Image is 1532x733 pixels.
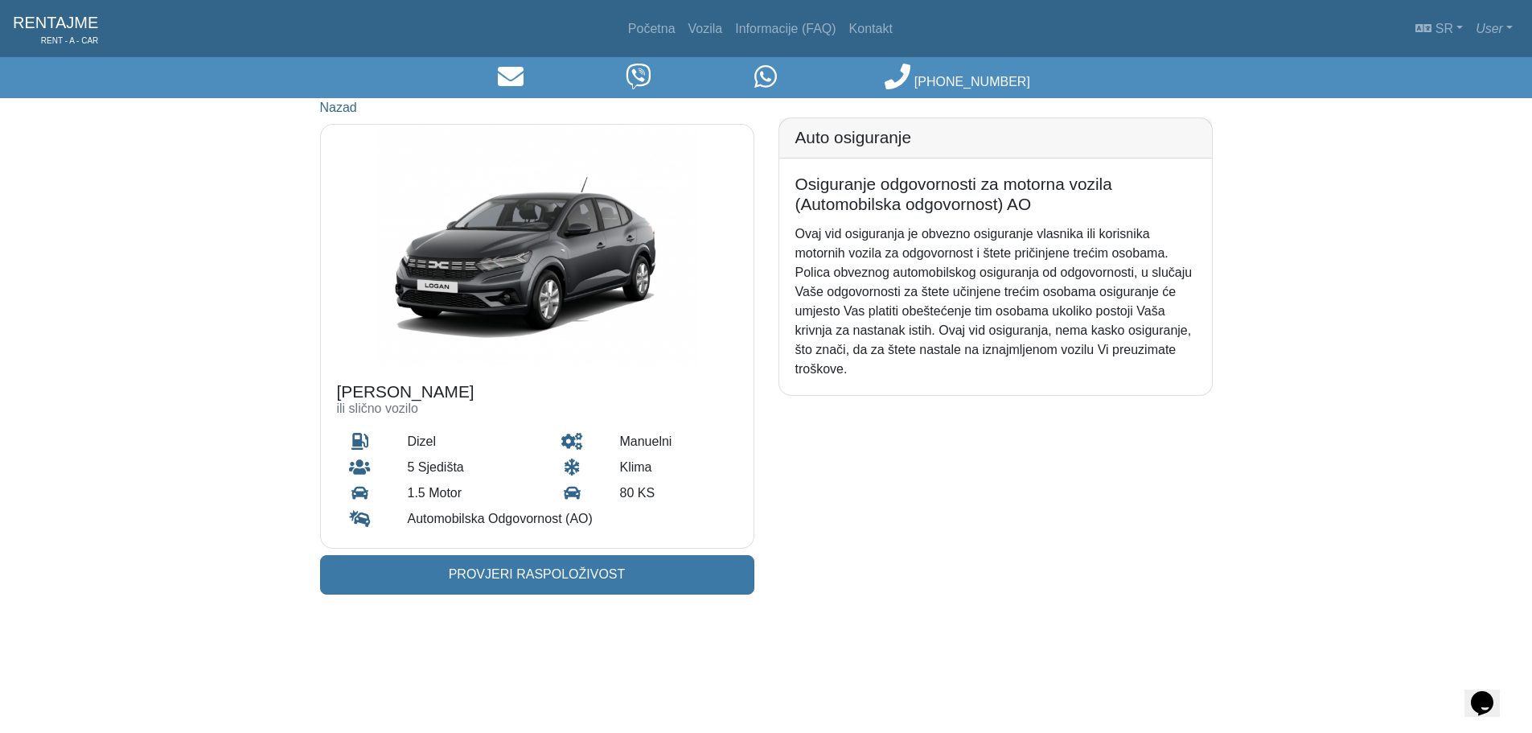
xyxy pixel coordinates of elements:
span: [PHONE_NUMBER] [914,75,1030,89]
a: User [1469,13,1519,45]
span: RENT - A - CAR [13,35,98,47]
div: 80 KS [607,480,749,506]
a: Početna [622,13,682,45]
h6: ili slično vozilo [337,401,737,416]
div: 5 Sjedišta [396,455,537,480]
p: Ovaj vid osiguranja je obvezno osiguranje vlasnika ili korisnika motornih vozila za odgovornost i... [795,224,1196,379]
h4: Osiguranje odgovornosti za motorna vozila (Automobilska odgovornost) AO [795,175,1196,215]
iframe: chat widget [1464,669,1516,717]
a: Provjeri raspoloživost [320,555,754,594]
span: sr [1435,22,1453,35]
a: Informacije (FAQ) [729,13,842,45]
div: Automobilska Odgovornost (AO) [396,506,750,532]
em: User [1476,22,1503,35]
div: dizel [396,429,537,455]
a: sr [1409,13,1469,45]
div: manuelni [607,429,749,455]
h4: [PERSON_NAME] [337,382,737,402]
img: Dacia Logan [321,125,754,366]
a: RENTAJMERENT - A - CAR [13,6,98,51]
h4: Auto osiguranje [795,128,1196,148]
div: Klima [607,455,749,480]
a: Vozila [682,13,729,45]
a: Kontakt [843,13,899,45]
a: [PHONE_NUMBER] [885,75,1029,89]
a: Nazad [320,101,357,114]
div: 1.5 Motor [396,480,537,506]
